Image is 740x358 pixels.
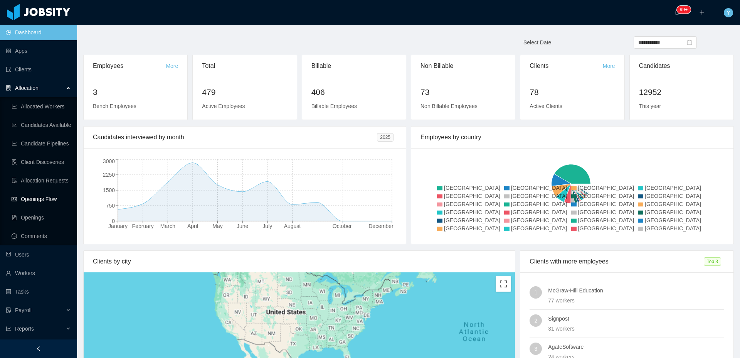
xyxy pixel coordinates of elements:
[202,55,287,77] div: Total
[511,209,567,215] span: [GEOGRAPHIC_DATA]
[511,193,567,199] span: [GEOGRAPHIC_DATA]
[93,55,166,77] div: Employees
[534,314,537,327] span: 2
[511,201,567,207] span: [GEOGRAPHIC_DATA]
[578,185,634,191] span: [GEOGRAPHIC_DATA]
[15,307,32,313] span: Payroll
[103,172,115,178] tspan: 2250
[12,154,71,170] a: icon: file-searchClient Discoveries
[420,103,478,109] span: Non Billable Employees
[727,8,730,17] span: Y
[511,217,567,223] span: [GEOGRAPHIC_DATA]
[377,133,394,142] span: 2025
[530,251,703,272] div: Clients with more employees
[511,185,567,191] span: [GEOGRAPHIC_DATA]
[523,39,551,46] span: Select Date
[530,55,602,77] div: Clients
[6,25,71,40] a: icon: pie-chartDashboard
[187,223,198,229] tspan: April
[12,136,71,151] a: icon: line-chartCandidate Pipelines
[603,63,615,69] a: More
[6,284,71,299] a: icon: profileTasks
[6,85,11,91] i: icon: solution
[15,85,39,91] span: Allocation
[674,10,680,15] i: icon: bell
[160,223,175,229] tspan: March
[548,286,724,295] h4: McGraw-Hill Education
[284,223,301,229] tspan: August
[103,158,115,164] tspan: 3000
[578,217,634,223] span: [GEOGRAPHIC_DATA]
[202,103,245,109] span: Active Employees
[6,62,71,77] a: icon: auditClients
[311,103,357,109] span: Billable Employees
[93,103,136,109] span: Bench Employees
[511,225,567,231] span: [GEOGRAPHIC_DATA]
[12,191,71,207] a: icon: idcardOpenings Flow
[578,193,634,199] span: [GEOGRAPHIC_DATA]
[645,209,701,215] span: [GEOGRAPHIC_DATA]
[687,40,692,45] i: icon: calendar
[12,117,71,133] a: icon: line-chartCandidates Available
[548,343,724,351] h4: AgateSoftware
[93,127,377,148] div: Candidates interviewed by month
[645,193,701,199] span: [GEOGRAPHIC_DATA]
[639,86,724,98] h2: 12952
[548,314,724,323] h4: Signpost
[6,43,71,59] a: icon: appstoreApps
[132,223,154,229] tspan: February
[12,99,71,114] a: icon: line-chartAllocated Workers
[12,210,71,225] a: icon: file-textOpenings
[578,201,634,207] span: [GEOGRAPHIC_DATA]
[530,103,562,109] span: Active Clients
[108,223,128,229] tspan: January
[534,286,537,299] span: 1
[548,324,724,333] div: 31 workers
[6,247,71,262] a: icon: robotUsers
[15,326,34,332] span: Reports
[444,217,500,223] span: [GEOGRAPHIC_DATA]
[166,63,178,69] a: More
[311,86,397,98] h2: 406
[639,103,661,109] span: This year
[6,307,11,313] i: icon: file-protect
[639,55,724,77] div: Candidates
[578,209,634,215] span: [GEOGRAPHIC_DATA]
[12,228,71,244] a: icon: messageComments
[420,127,724,148] div: Employees by country
[237,223,249,229] tspan: June
[645,225,701,231] span: [GEOGRAPHIC_DATA]
[202,86,287,98] h2: 479
[6,326,11,331] i: icon: line-chart
[444,185,500,191] span: [GEOGRAPHIC_DATA]
[444,225,500,231] span: [GEOGRAPHIC_DATA]
[93,251,506,272] div: Clients by city
[93,86,178,98] h2: 3
[112,218,115,224] tspan: 0
[645,185,701,191] span: [GEOGRAPHIC_DATA]
[444,209,500,215] span: [GEOGRAPHIC_DATA]
[368,223,394,229] tspan: December
[578,225,634,231] span: [GEOGRAPHIC_DATA]
[530,86,615,98] h2: 78
[548,296,724,305] div: 77 workers
[420,86,506,98] h2: 73
[420,55,506,77] div: Non Billable
[704,257,721,266] span: Top 3
[444,193,500,199] span: [GEOGRAPHIC_DATA]
[262,223,272,229] tspan: July
[12,173,71,188] a: icon: file-doneAllocation Requests
[333,223,352,229] tspan: October
[6,265,71,281] a: icon: userWorkers
[106,203,115,209] tspan: 750
[699,10,705,15] i: icon: plus
[311,55,397,77] div: Billable
[103,187,115,193] tspan: 1500
[677,6,691,14] sup: 437
[444,201,500,207] span: [GEOGRAPHIC_DATA]
[496,276,511,292] button: Toggle fullscreen view
[645,201,701,207] span: [GEOGRAPHIC_DATA]
[212,223,222,229] tspan: May
[534,343,537,355] span: 3
[645,217,701,223] span: [GEOGRAPHIC_DATA]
